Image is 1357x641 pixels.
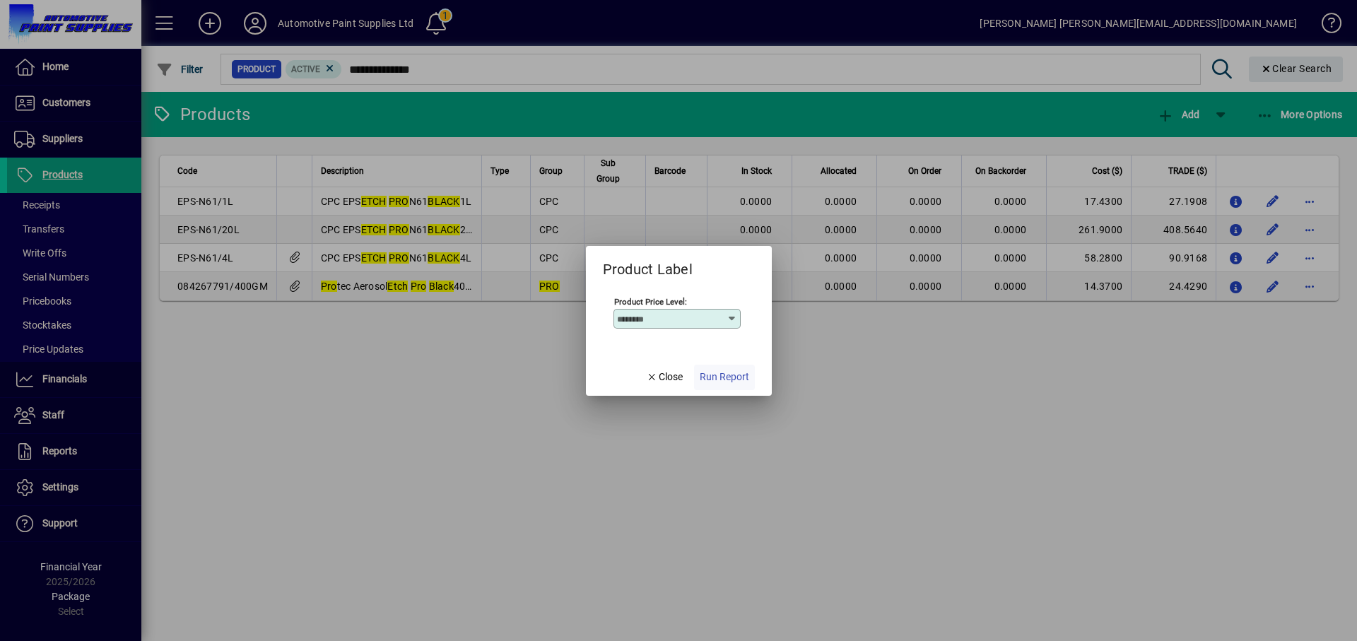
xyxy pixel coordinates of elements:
span: Run Report [700,370,749,384]
h2: Product Label [586,246,710,281]
button: Run Report [694,365,755,390]
span: Close [646,370,683,384]
button: Close [640,365,688,390]
mat-label: Product Price Level: [614,296,687,306]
